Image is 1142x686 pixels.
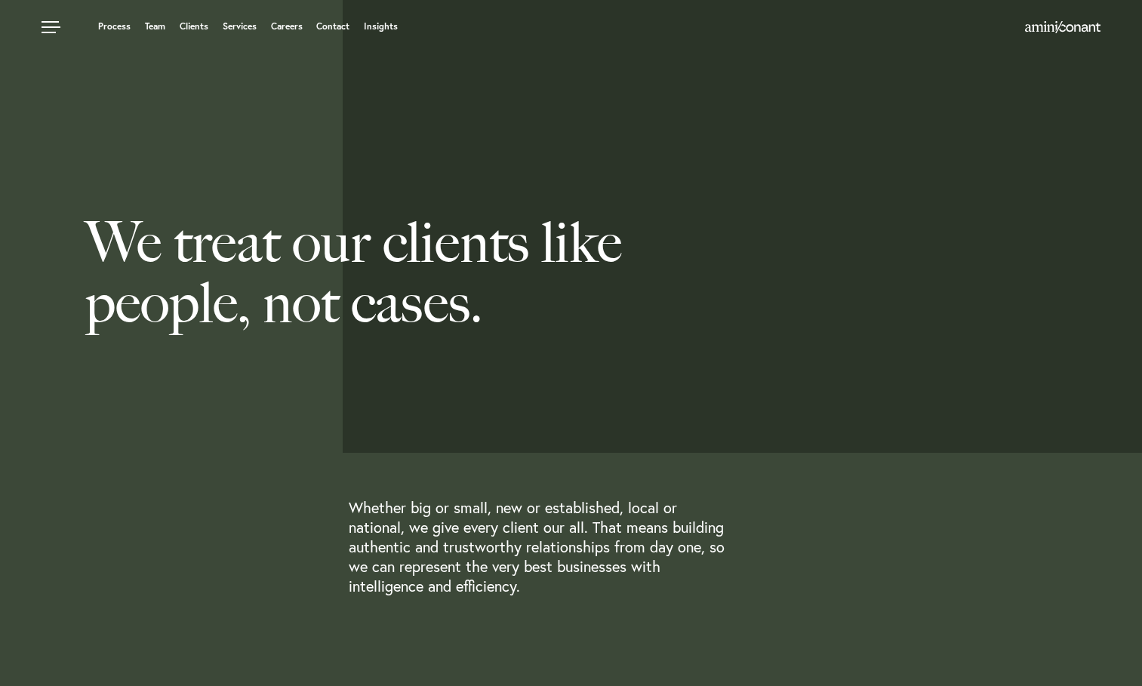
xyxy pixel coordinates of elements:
a: Process [98,22,131,31]
a: Team [145,22,165,31]
a: Careers [271,22,303,31]
a: Contact [316,22,349,31]
a: Services [223,22,257,31]
img: Amini & Conant [1025,21,1100,33]
a: Insights [364,22,398,31]
a: Clients [180,22,208,31]
a: Home [1025,22,1100,34]
p: Whether big or small, new or established, local or national, we give every client our all. That m... [349,498,733,596]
